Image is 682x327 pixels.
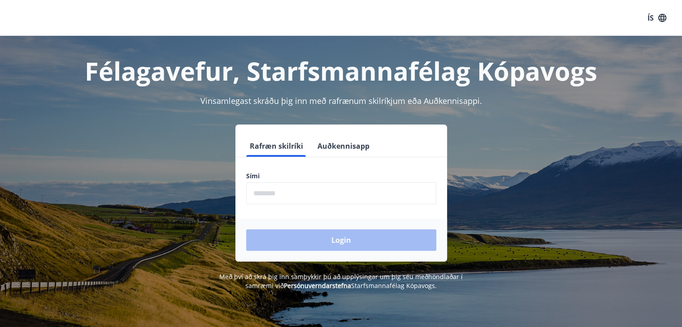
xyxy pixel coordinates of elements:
button: ÍS [643,10,671,26]
a: Persónuverndarstefna [284,281,351,290]
span: Vinsamlegast skráðu þig inn með rafrænum skilríkjum eða Auðkennisappi. [200,95,482,106]
span: Með því að skrá þig inn samþykkir þú að upplýsingar um þig séu meðhöndlaðar í samræmi við Starfsm... [219,272,463,290]
button: Rafræn skilríki [246,135,307,157]
h1: Félagavefur, Starfsmannafélag Kópavogs [29,54,653,88]
button: Auðkennisapp [314,135,373,157]
label: Sími [246,172,436,181]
